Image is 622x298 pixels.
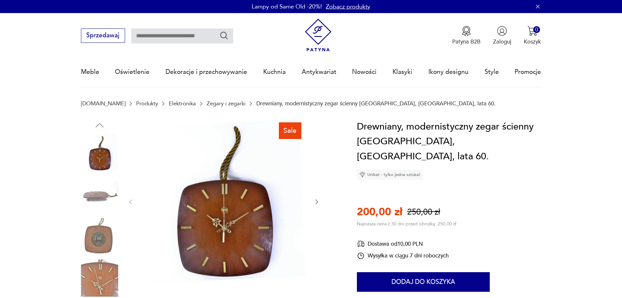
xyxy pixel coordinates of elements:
[485,57,499,87] a: Style
[81,218,118,255] img: Zdjęcie produktu Drewniany, modernistyczny zegar ścienny Halle, Niemcy, lata 60.
[81,28,125,43] button: Sprzedawaj
[219,31,229,40] button: Szukaj
[428,57,469,87] a: Ikony designu
[81,176,118,213] img: Zdjęcie produktu Drewniany, modernistyczny zegar ścienny Halle, Niemcy, lata 60.
[81,259,118,297] img: Zdjęcie produktu Drewniany, modernistyczny zegar ścienny Halle, Niemcy, lata 60.
[527,26,537,36] img: Ikona koszyka
[524,38,541,45] p: Koszyk
[357,252,449,260] div: Wysyłka w ciągu 7 dni roboczych
[166,57,247,87] a: Dekoracje i przechowywanie
[169,100,196,107] a: Elektronika
[136,100,158,107] a: Produkty
[352,57,376,87] a: Nowości
[357,240,365,248] img: Ikona dostawy
[279,122,301,139] div: Sale
[493,38,511,45] p: Zaloguj
[326,3,370,11] a: Zobacz produkty
[142,119,306,283] img: Zdjęcie produktu Drewniany, modernistyczny zegar ścienny Halle, Niemcy, lata 60.
[357,221,456,227] p: Najniższa cena z 30 dni przed obniżką: 250,00 zł
[81,33,125,39] a: Sprzedawaj
[252,3,322,11] p: Lampy od Same Old -20%!
[81,57,99,87] a: Meble
[81,134,118,172] img: Zdjęcie produktu Drewniany, modernistyczny zegar ścienny Halle, Niemcy, lata 60.
[533,26,540,33] div: 0
[452,26,481,45] button: Patyna B2B
[115,57,150,87] a: Oświetlenie
[452,38,481,45] p: Patyna B2B
[497,26,507,36] img: Ikonka użytkownika
[452,26,481,45] a: Ikona medaluPatyna B2B
[524,26,541,45] button: 0Koszyk
[357,240,449,248] div: Dostawa od 10,00 PLN
[357,272,490,292] button: Dodaj do koszyka
[359,172,365,178] img: Ikona diamentu
[392,57,412,87] a: Klasyki
[256,100,496,107] p: Drewniany, modernistyczny zegar ścienny [GEOGRAPHIC_DATA], [GEOGRAPHIC_DATA], lata 60.
[357,205,402,219] p: 200,00 zł
[302,19,335,52] img: Patyna - sklep z meblami i dekoracjami vintage
[302,57,336,87] a: Antykwariat
[515,57,541,87] a: Promocje
[407,206,440,218] p: 250,00 zł
[357,119,541,164] h1: Drewniany, modernistyczny zegar ścienny [GEOGRAPHIC_DATA], [GEOGRAPHIC_DATA], lata 60.
[461,26,471,36] img: Ikona medalu
[81,100,125,107] a: [DOMAIN_NAME]
[357,170,423,180] div: Unikat - tylko jedna sztuka!
[263,57,286,87] a: Kuchnia
[207,100,246,107] a: Zegary i zegarki
[493,26,511,45] button: Zaloguj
